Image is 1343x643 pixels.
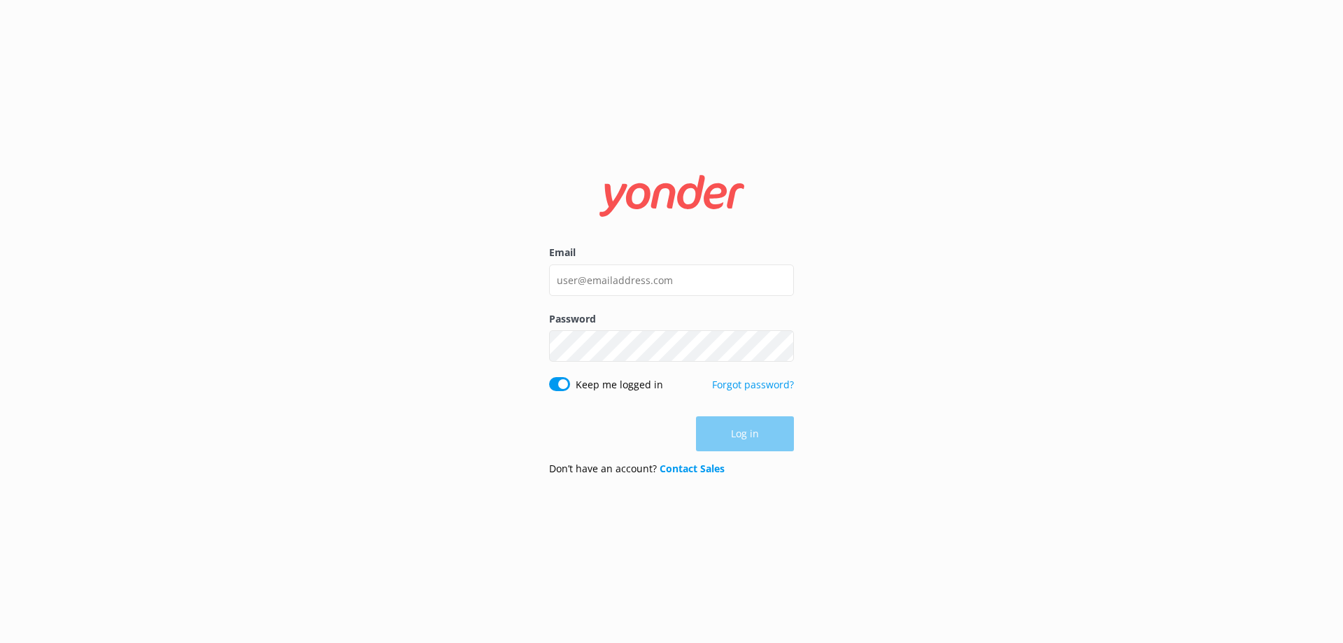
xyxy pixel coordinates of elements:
label: Email [549,245,794,260]
a: Contact Sales [660,462,725,475]
p: Don’t have an account? [549,461,725,476]
a: Forgot password? [712,378,794,391]
label: Password [549,311,794,327]
input: user@emailaddress.com [549,264,794,296]
label: Keep me logged in [576,377,663,393]
button: Show password [766,332,794,360]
